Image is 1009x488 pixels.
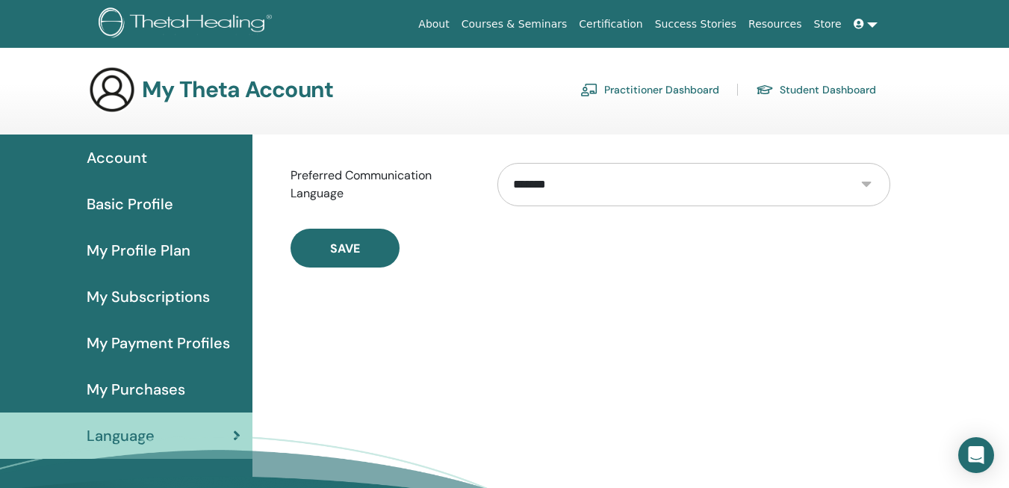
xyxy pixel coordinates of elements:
span: Account [87,146,147,169]
a: About [412,10,455,38]
span: My Payment Profiles [87,332,230,354]
div: Open Intercom Messenger [958,437,994,473]
a: Certification [573,10,648,38]
a: Success Stories [649,10,742,38]
img: generic-user-icon.jpg [88,66,136,114]
span: My Subscriptions [87,285,210,308]
a: Student Dashboard [756,78,876,102]
img: chalkboard-teacher.svg [580,83,598,96]
span: Save [330,241,360,256]
h3: My Theta Account [142,76,333,103]
span: My Profile Plan [87,239,190,262]
a: Resources [742,10,808,38]
label: Preferred Communication Language [279,161,487,208]
button: Save [291,229,400,268]
span: Language [87,424,155,447]
img: logo.png [99,7,277,41]
a: Courses & Seminars [456,10,574,38]
a: Practitioner Dashboard [580,78,719,102]
img: graduation-cap.svg [756,84,774,96]
span: My Purchases [87,378,185,401]
span: Basic Profile [87,193,173,215]
a: Store [808,10,848,38]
